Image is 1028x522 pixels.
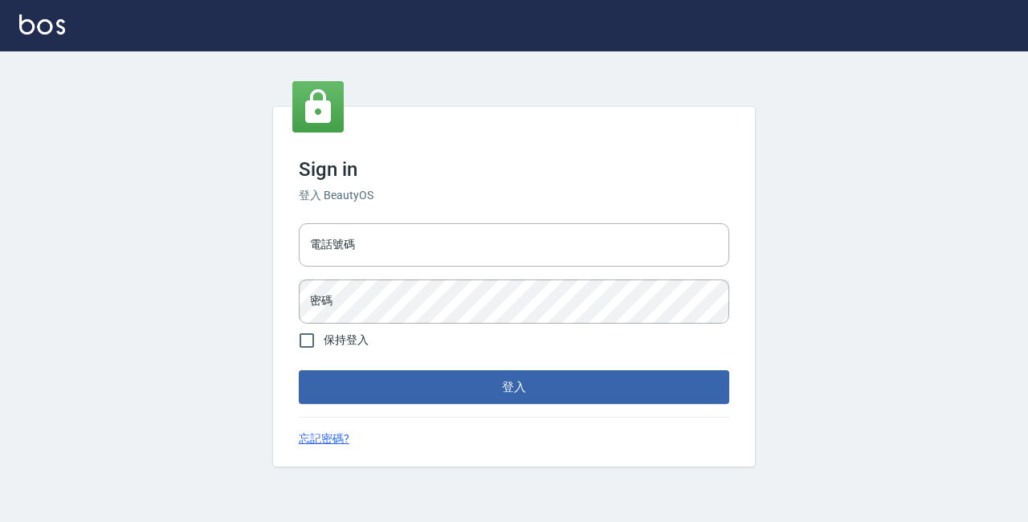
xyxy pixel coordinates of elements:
[299,158,729,181] h3: Sign in
[299,187,729,204] h6: 登入 BeautyOS
[299,430,349,447] a: 忘記密碼?
[299,370,729,404] button: 登入
[324,332,369,349] span: 保持登入
[19,14,65,35] img: Logo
